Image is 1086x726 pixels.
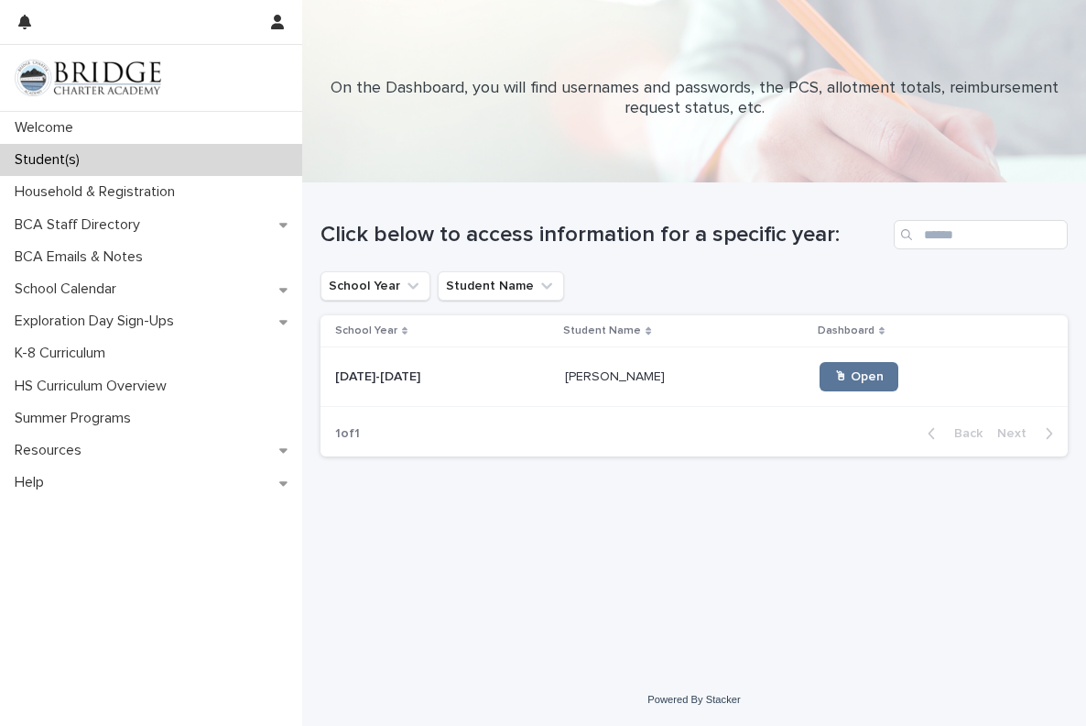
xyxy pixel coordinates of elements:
[320,412,375,456] p: 1 of 1
[7,183,190,201] p: Household & Registration
[7,474,59,491] p: Help
[913,425,990,442] button: Back
[943,427,983,440] span: Back
[563,321,641,341] p: Student Name
[647,694,740,705] a: Powered By Stacker
[7,119,88,137] p: Welcome
[7,248,157,266] p: BCA Emails & Notes
[820,362,898,391] a: 🖱 Open
[7,345,120,362] p: K-8 Curriculum
[990,425,1068,442] button: Next
[7,151,94,169] p: Student(s)
[7,280,131,298] p: School Calendar
[894,220,1068,249] input: Search
[438,271,564,301] button: Student Name
[15,60,161,96] img: V1C1m3IdTEidaUdm9Hs0
[328,79,1060,118] p: On the Dashboard, you will find usernames and passwords, the PCS, allotment totals, reimbursement...
[7,313,189,330] p: Exploration Day Sign-Ups
[320,222,886,248] h1: Click below to access information for a specific year:
[7,442,96,459] p: Resources
[335,366,424,385] p: [DATE]-[DATE]
[320,271,430,301] button: School Year
[7,378,181,395] p: HS Curriculum Overview
[335,321,397,341] p: School Year
[834,370,884,383] span: 🖱 Open
[7,410,146,427] p: Summer Programs
[997,427,1037,440] span: Next
[320,347,1068,407] tr: [DATE]-[DATE][DATE]-[DATE] [PERSON_NAME][PERSON_NAME] 🖱 Open
[818,321,874,341] p: Dashboard
[565,366,668,385] p: [PERSON_NAME]
[7,216,155,234] p: BCA Staff Directory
